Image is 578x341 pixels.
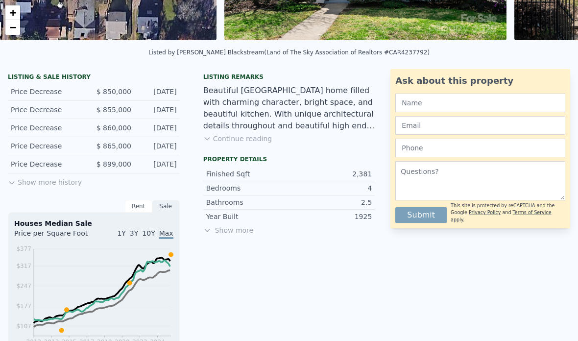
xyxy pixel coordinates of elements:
div: [DATE] [139,105,177,115]
div: Houses Median Sale [14,219,173,228]
div: [DATE] [139,159,177,169]
a: Terms of Service [513,210,552,215]
span: $ 865,000 [96,142,131,150]
div: Listing remarks [203,73,375,81]
div: Sale [152,200,180,213]
div: Price Decrease [11,87,86,97]
a: Zoom out [5,20,20,35]
div: Ask about this property [395,74,565,88]
div: Price Decrease [11,105,86,115]
div: Year Built [206,212,289,221]
span: 10Y [142,229,155,237]
span: $ 850,000 [96,88,131,96]
button: Continue reading [203,134,272,144]
div: This site is protected by reCAPTCHA and the Google and apply. [451,202,565,223]
span: $ 860,000 [96,124,131,132]
a: Zoom in [5,5,20,20]
div: Rent [125,200,152,213]
div: 4 [289,183,372,193]
div: [DATE] [139,87,177,97]
div: 2,381 [289,169,372,179]
span: 1Y [117,229,125,237]
input: Name [395,94,565,112]
tspan: $317 [16,263,31,269]
div: Price Decrease [11,141,86,151]
tspan: $177 [16,303,31,310]
span: Show more [203,225,375,235]
a: Privacy Policy [469,210,501,215]
input: Email [395,116,565,135]
div: Price Decrease [11,123,86,133]
div: [DATE] [139,123,177,133]
span: 3Y [130,229,138,237]
span: − [10,21,16,33]
input: Phone [395,139,565,157]
div: [DATE] [139,141,177,151]
div: Property details [203,155,375,163]
div: Beautiful [GEOGRAPHIC_DATA] home filled with charming character, bright space, and beautiful kitc... [203,85,375,132]
span: Max [159,229,173,239]
div: Bedrooms [206,183,289,193]
span: $ 899,000 [96,160,131,168]
div: Price Decrease [11,159,86,169]
div: Bathrooms [206,197,289,207]
span: $ 855,000 [96,106,131,114]
button: Show more history [8,173,82,187]
div: 1925 [289,212,372,221]
div: 2.5 [289,197,372,207]
div: Price per Square Foot [14,228,94,244]
tspan: $107 [16,323,31,330]
button: Submit [395,207,447,223]
span: + [10,6,16,19]
div: Listed by [PERSON_NAME] Blackstream (Land of The Sky Association of Realtors #CAR4237792) [148,49,430,56]
tspan: $377 [16,245,31,252]
div: Finished Sqft [206,169,289,179]
div: LISTING & SALE HISTORY [8,73,180,83]
tspan: $247 [16,283,31,290]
